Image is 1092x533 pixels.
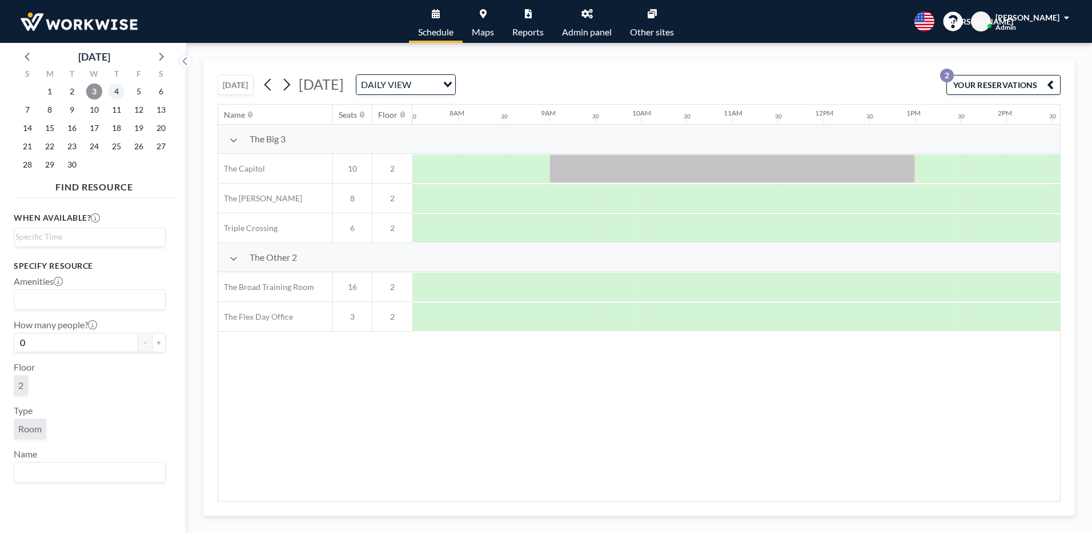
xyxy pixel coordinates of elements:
[632,109,651,117] div: 10AM
[83,67,106,82] div: W
[339,110,357,120] div: Seats
[218,223,278,233] span: Triple Crossing
[512,27,544,37] span: Reports
[42,157,58,173] span: Monday, September 29, 2025
[562,27,612,37] span: Admin panel
[472,27,494,37] span: Maps
[86,138,102,154] span: Wednesday, September 24, 2025
[42,83,58,100] span: Monday, September 1, 2025
[541,109,556,117] div: 9AM
[105,67,127,82] div: T
[19,120,35,136] span: Sunday, September 14, 2025
[333,282,372,292] span: 16
[724,109,742,117] div: 11AM
[449,109,464,117] div: 8AM
[131,102,147,118] span: Friday, September 12, 2025
[86,83,102,100] span: Wednesday, September 3, 2025
[684,113,690,120] div: 30
[18,423,42,435] span: Room
[14,261,166,271] h3: Specify resource
[64,120,80,136] span: Tuesday, September 16, 2025
[946,75,1061,95] button: YOUR RESERVATIONS2
[372,282,412,292] span: 2
[333,164,372,174] span: 10
[378,110,398,120] div: Floor
[218,193,302,204] span: The [PERSON_NAME]
[42,138,58,154] span: Monday, September 22, 2025
[333,312,372,322] span: 3
[359,77,413,92] span: DAILY VIEW
[501,113,508,120] div: 30
[998,109,1012,117] div: 2PM
[14,290,165,309] div: Search for option
[218,75,254,95] button: [DATE]
[15,292,159,307] input: Search for option
[109,102,125,118] span: Thursday, September 11, 2025
[418,27,453,37] span: Schedule
[14,405,33,416] label: Type
[14,448,37,460] label: Name
[15,465,159,480] input: Search for option
[131,138,147,154] span: Friday, September 26, 2025
[333,193,372,204] span: 8
[333,223,372,233] span: 6
[18,10,140,33] img: organization-logo
[109,138,125,154] span: Thursday, September 25, 2025
[153,102,169,118] span: Saturday, September 13, 2025
[630,27,674,37] span: Other sites
[127,67,150,82] div: F
[64,102,80,118] span: Tuesday, September 9, 2025
[356,75,455,94] div: Search for option
[995,13,1059,22] span: [PERSON_NAME]
[224,110,245,120] div: Name
[14,228,165,245] div: Search for option
[64,157,80,173] span: Tuesday, September 30, 2025
[42,102,58,118] span: Monday, September 8, 2025
[150,67,172,82] div: S
[39,67,61,82] div: M
[138,333,152,352] button: -
[17,67,39,82] div: S
[995,23,1016,31] span: Admin
[153,83,169,100] span: Saturday, September 6, 2025
[372,312,412,322] span: 2
[409,113,416,120] div: 30
[14,177,175,193] h4: FIND RESOURCE
[152,333,166,352] button: +
[415,77,436,92] input: Search for option
[592,113,599,120] div: 30
[78,49,110,65] div: [DATE]
[1049,113,1056,120] div: 30
[19,102,35,118] span: Sunday, September 7, 2025
[866,113,873,120] div: 30
[958,113,965,120] div: 30
[250,133,286,145] span: The Big 3
[372,223,412,233] span: 2
[19,138,35,154] span: Sunday, September 21, 2025
[14,276,63,287] label: Amenities
[19,157,35,173] span: Sunday, September 28, 2025
[14,361,35,373] label: Floor
[372,193,412,204] span: 2
[86,102,102,118] span: Wednesday, September 10, 2025
[815,109,833,117] div: 12PM
[42,120,58,136] span: Monday, September 15, 2025
[86,120,102,136] span: Wednesday, September 17, 2025
[372,164,412,174] span: 2
[940,69,954,82] p: 2
[906,109,921,117] div: 1PM
[64,83,80,100] span: Tuesday, September 2, 2025
[61,67,83,82] div: T
[18,380,23,391] span: 2
[131,120,147,136] span: Friday, September 19, 2025
[949,17,1013,27] span: [PERSON_NAME]
[775,113,782,120] div: 30
[153,138,169,154] span: Saturday, September 27, 2025
[109,120,125,136] span: Thursday, September 18, 2025
[15,230,159,243] input: Search for option
[131,83,147,100] span: Friday, September 5, 2025
[14,463,165,482] div: Search for option
[14,319,97,331] label: How many people?
[64,138,80,154] span: Tuesday, September 23, 2025
[250,252,297,263] span: The Other 2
